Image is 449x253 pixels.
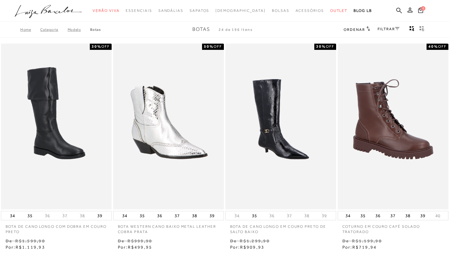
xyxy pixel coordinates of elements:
[403,211,412,220] button: 38
[90,27,101,32] a: Botas
[204,44,214,49] strong: 50%
[352,238,382,243] small: R$1.199,90
[233,213,241,219] button: 34
[240,238,269,243] small: R$1.299,90
[214,44,222,49] span: OFF
[330,5,348,17] a: noSubCategoriesText
[6,238,12,243] small: De
[389,211,397,220] button: 37
[344,211,352,220] button: 34
[338,220,448,235] a: COTURNO EM COURO CAFÉ SOLADO TRATORADO
[215,5,266,17] a: noSubCategoriesText
[68,27,90,32] a: Modelo
[418,211,427,220] button: 39
[43,213,52,219] button: 36
[320,213,329,219] button: 39
[296,5,324,17] a: noSubCategoriesText
[15,238,45,243] small: R$1.599,90
[354,5,372,17] a: BLOG LB
[26,211,34,220] button: 35
[272,5,289,17] a: noSubCategoriesText
[128,245,152,250] span: R$499,95
[296,8,324,13] span: Acessórios
[93,8,119,13] span: Verão Viva
[433,213,442,219] button: 40
[316,44,326,49] strong: 30%
[138,211,147,220] button: 35
[8,211,17,220] button: 34
[40,27,67,32] a: Categoria
[378,27,399,31] a: FILTRAR
[158,5,183,17] a: noSubCategoriesText
[120,211,129,220] button: 34
[190,8,209,13] span: Sapatos
[352,245,377,250] span: R$719,94
[219,27,253,32] span: 24 de 196 itens
[302,213,311,219] button: 38
[1,220,112,235] a: BOTA DE CANO LONGO COM DOBRA EM COURO PRETO
[6,245,45,250] span: Por:
[101,44,110,49] span: OFF
[225,220,336,235] a: BOTA DE CANO LONGO EM COURO PRETO DE SALTO BAIXO
[428,44,438,49] strong: 40%
[2,45,111,209] img: BOTA DE CANO LONGO COM DOBRA EM COURO PRETO
[128,238,152,243] small: R$999,90
[342,245,377,250] span: Por:
[2,45,111,209] a: BOTA DE CANO LONGO COM DOBRA EM COURO PRETO BOTA DE CANO LONGO COM DOBRA EM COURO PRETO
[190,211,199,220] button: 38
[230,238,237,243] small: De
[418,26,426,34] button: gridText6Desc
[126,5,152,17] a: noSubCategoriesText
[190,5,209,17] a: noSubCategoriesText
[60,213,69,219] button: 37
[338,45,448,209] img: COTURNO EM COURO CAFÉ SOLADO TRATORADO
[438,44,447,49] span: OFF
[114,45,223,209] img: BOTA WESTERN CANO BAIXO METAL LEATHER COBRA PRATA
[342,238,349,243] small: De
[126,8,152,13] span: Essenciais
[208,211,216,220] button: 39
[92,44,101,49] strong: 30%
[215,8,266,13] span: [DEMOGRAPHIC_DATA]
[118,245,152,250] span: Por:
[226,45,336,209] a: BOTA DE CANO LONGO EM COURO PRETO DE SALTO BAIXO BOTA DE CANO LONGO EM COURO PRETO DE SALTO BAIXO
[118,238,124,243] small: De
[268,213,276,219] button: 36
[326,44,334,49] span: OFF
[374,211,382,220] button: 36
[285,213,294,219] button: 37
[93,5,119,17] a: noSubCategoriesText
[272,8,289,13] span: Bolsas
[330,8,348,13] span: Outlet
[226,45,336,209] img: BOTA DE CANO LONGO EM COURO PRETO DE SALTO BAIXO
[155,211,164,220] button: 36
[20,27,40,32] a: Home
[240,245,264,250] span: R$909,93
[338,45,448,209] a: COTURNO EM COURO CAFÉ SOLADO TRATORADO COTURNO EM COURO CAFÉ SOLADO TRATORADO
[230,245,265,250] span: Por:
[113,220,224,235] a: BOTA WESTERN CANO BAIXO METAL LEATHER COBRA PRATA
[114,45,223,209] a: BOTA WESTERN CANO BAIXO METAL LEATHER COBRA PRATA BOTA WESTERN CANO BAIXO METAL LEATHER COBRA PRATA
[344,27,365,32] span: Ordenar
[416,7,425,15] button: 0
[158,8,183,13] span: Sandálias
[421,6,425,11] span: 0
[359,211,367,220] button: 35
[192,26,210,32] span: Botas
[250,211,259,220] button: 35
[78,213,87,219] button: 38
[16,245,45,250] span: R$1.119,93
[173,211,181,220] button: 37
[354,8,372,13] span: BLOG LB
[95,211,104,220] button: 39
[408,26,416,34] button: Mostrar 4 produtos por linha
